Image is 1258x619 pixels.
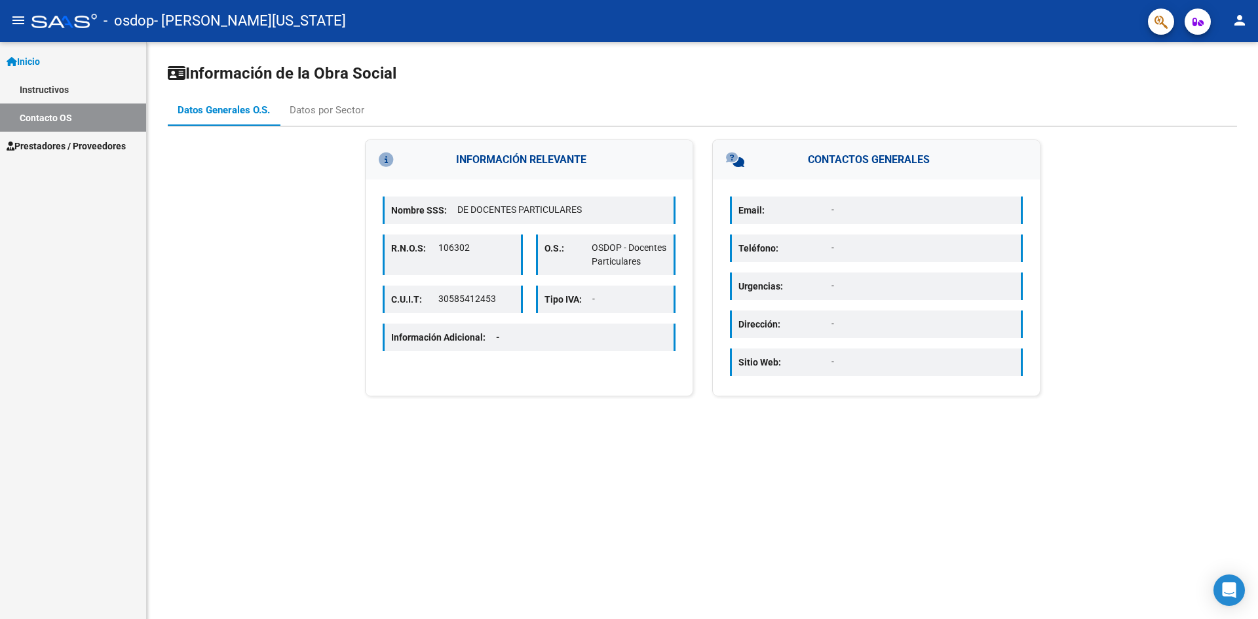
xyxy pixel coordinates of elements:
p: - [831,203,1014,217]
p: Dirección: [738,317,831,331]
p: - [831,279,1014,293]
p: Sitio Web: [738,355,831,369]
span: - osdop [104,7,154,35]
p: C.U.I.T: [391,292,438,307]
h3: CONTACTOS GENERALES [713,140,1040,179]
h3: INFORMACIÓN RELEVANTE [366,140,693,179]
p: - [831,241,1014,255]
span: Inicio [7,54,40,69]
p: Nombre SSS: [391,203,457,217]
mat-icon: person [1232,12,1248,28]
p: R.N.O.S: [391,241,438,255]
h1: Información de la Obra Social [168,63,1237,84]
mat-icon: menu [10,12,26,28]
p: Email: [738,203,831,217]
p: Teléfono: [738,241,831,255]
div: Open Intercom Messenger [1213,574,1245,606]
p: Urgencias: [738,279,831,293]
span: - [PERSON_NAME][US_STATE] [154,7,346,35]
p: O.S.: [544,241,592,255]
p: Información Adicional: [391,330,510,345]
div: Datos por Sector [290,103,364,117]
p: 30585412453 [438,292,514,306]
span: - [496,332,500,343]
p: - [831,317,1014,331]
span: Prestadores / Proveedores [7,139,126,153]
p: OSDOP - Docentes Particulares [592,241,667,269]
p: Tipo IVA: [544,292,592,307]
p: - [592,292,668,306]
p: DE DOCENTES PARTICULARES [457,203,667,217]
p: 106302 [438,241,514,255]
p: - [831,355,1014,369]
div: Datos Generales O.S. [178,103,270,117]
